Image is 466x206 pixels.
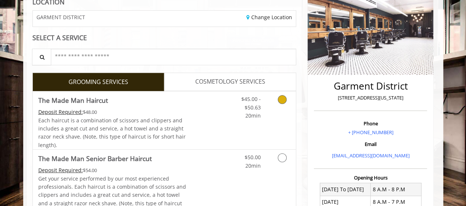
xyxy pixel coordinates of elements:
span: 20min [245,112,260,119]
div: SELECT A SERVICE [32,34,297,41]
span: This service needs some Advance to be paid before we block your appointment [38,167,83,174]
b: The Made Man Haircut [38,95,108,105]
a: Change Location [246,14,292,21]
b: The Made Man Senior Barber Haircut [38,153,152,164]
td: [DATE] To [DATE] [320,183,371,196]
span: GARMENT DISTRICT [36,14,85,20]
span: $45.00 - $50.63 [241,95,260,111]
span: Each haircut is a combination of scissors and clippers and includes a great cut and service, a ho... [38,117,186,149]
a: [EMAIL_ADDRESS][DOMAIN_NAME] [332,152,409,159]
span: COSMETOLOGY SERVICES [195,77,265,87]
div: $54.00 [38,166,186,174]
span: This service needs some Advance to be paid before we block your appointment [38,108,83,115]
h2: Garment District [316,81,425,91]
h3: Email [316,142,425,147]
div: $48.00 [38,108,186,116]
p: [STREET_ADDRESS][US_STATE] [316,94,425,102]
button: Service Search [32,49,51,65]
td: 8 A.M - 8 P.M [371,183,421,196]
span: GROOMING SERVICES [69,77,128,87]
a: + [PHONE_NUMBER] [348,129,393,136]
h3: Phone [316,121,425,126]
span: 20min [245,162,260,169]
h3: Opening Hours [314,175,427,180]
span: $50.00 [244,154,260,161]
